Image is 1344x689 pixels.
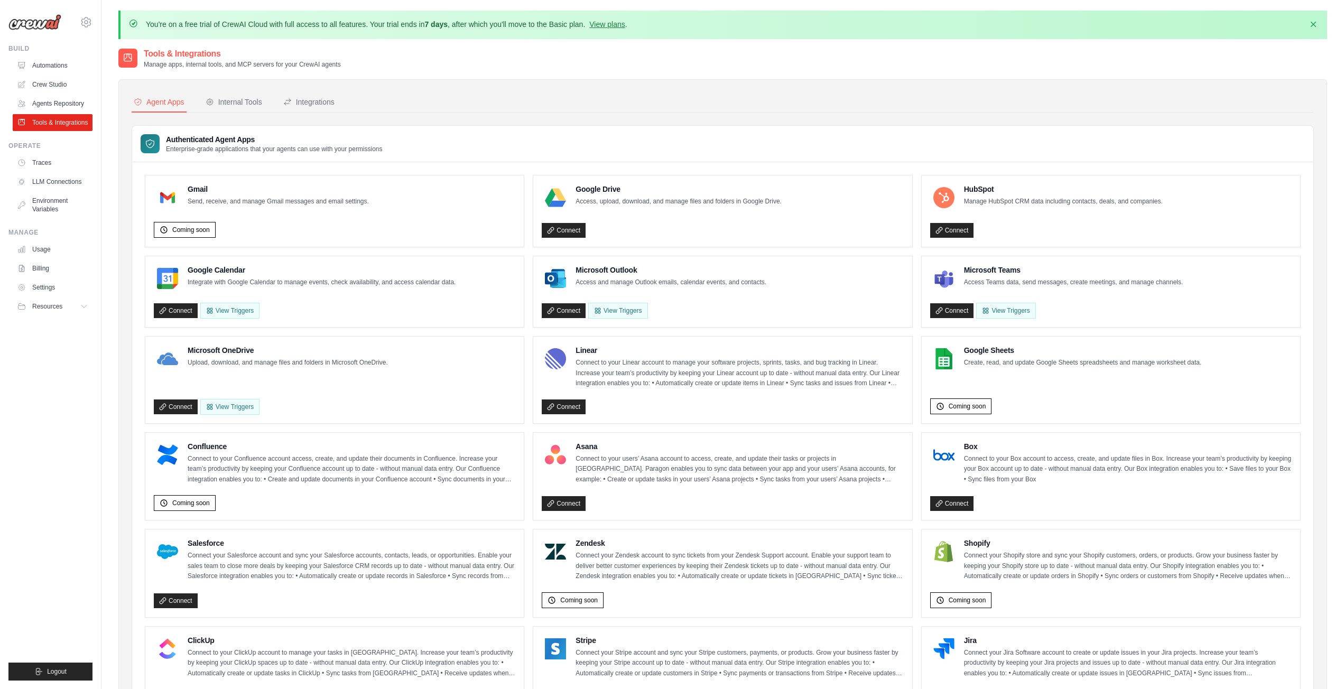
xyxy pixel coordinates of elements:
[188,265,456,275] h4: Google Calendar
[144,60,341,69] p: Manage apps, internal tools, and MCP servers for your CrewAI agents
[949,596,986,604] span: Coming soon
[13,241,92,258] a: Usage
[172,226,210,234] span: Coming soon
[964,345,1202,356] h4: Google Sheets
[933,444,954,465] img: Box Logo
[134,97,184,107] div: Agent Apps
[576,441,903,452] h4: Asana
[964,265,1183,275] h4: Microsoft Teams
[576,358,903,389] p: Connect to your Linear account to manage your software projects, sprints, tasks, and bug tracking...
[8,142,92,150] div: Operate
[424,20,448,29] strong: 7 days
[8,663,92,681] button: Logout
[13,279,92,296] a: Settings
[188,184,369,194] h4: Gmail
[166,134,383,145] h3: Authenticated Agent Apps
[13,76,92,93] a: Crew Studio
[206,97,262,107] div: Internal Tools
[200,303,259,319] button: View Triggers
[157,638,178,659] img: ClickUp Logo
[283,97,335,107] div: Integrations
[8,44,92,53] div: Build
[964,441,1292,452] h4: Box
[933,638,954,659] img: Jira Logo
[976,303,1035,319] : View Triggers
[576,345,903,356] h4: Linear
[545,268,566,289] img: Microsoft Outlook Logo
[154,593,198,608] a: Connect
[13,114,92,131] a: Tools & Integrations
[203,92,264,113] button: Internal Tools
[32,302,62,311] span: Resources
[13,192,92,218] a: Environment Variables
[589,20,625,29] a: View plans
[13,95,92,112] a: Agents Repository
[200,399,259,415] : View Triggers
[157,348,178,369] img: Microsoft OneDrive Logo
[8,228,92,237] div: Manage
[157,187,178,208] img: Gmail Logo
[47,667,67,676] span: Logout
[188,345,388,356] h4: Microsoft OneDrive
[13,298,92,315] button: Resources
[157,444,178,465] img: Confluence Logo
[964,454,1292,485] p: Connect to your Box account to access, create, and update files in Box. Increase your team’s prod...
[545,638,566,659] img: Stripe Logo
[576,454,903,485] p: Connect to your users’ Asana account to access, create, and update their tasks or projects in [GE...
[588,303,647,319] : View Triggers
[933,187,954,208] img: HubSpot Logo
[576,648,903,679] p: Connect your Stripe account and sync your Stripe customers, payments, or products. Grow your busi...
[964,551,1292,582] p: Connect your Shopify store and sync your Shopify customers, orders, or products. Grow your busine...
[188,197,369,207] p: Send, receive, and manage Gmail messages and email settings.
[281,92,337,113] button: Integrations
[157,541,178,562] img: Salesforce Logo
[146,19,627,30] p: You're on a free trial of CrewAI Cloud with full access to all features. Your trial ends in , aft...
[964,197,1163,207] p: Manage HubSpot CRM data including contacts, deals, and companies.
[576,551,903,582] p: Connect your Zendesk account to sync tickets from your Zendesk Support account. Enable your suppo...
[964,538,1292,548] h4: Shopify
[542,399,586,414] a: Connect
[964,635,1292,646] h4: Jira
[154,399,198,414] a: Connect
[154,303,198,318] a: Connect
[576,538,903,548] h4: Zendesk
[542,496,586,511] a: Connect
[188,454,515,485] p: Connect to your Confluence account access, create, and update their documents in Confluence. Incr...
[576,265,766,275] h4: Microsoft Outlook
[13,260,92,277] a: Billing
[933,348,954,369] img: Google Sheets Logo
[188,538,515,548] h4: Salesforce
[188,635,515,646] h4: ClickUp
[542,303,586,318] a: Connect
[188,648,515,679] p: Connect to your ClickUp account to manage your tasks in [GEOGRAPHIC_DATA]. Increase your team’s p...
[576,197,782,207] p: Access, upload, download, and manage files and folders in Google Drive.
[13,173,92,190] a: LLM Connections
[166,145,383,153] p: Enterprise-grade applications that your agents can use with your permissions
[542,223,586,238] a: Connect
[545,541,566,562] img: Zendesk Logo
[188,441,515,452] h4: Confluence
[172,499,210,507] span: Coming soon
[576,184,782,194] h4: Google Drive
[545,187,566,208] img: Google Drive Logo
[545,444,566,465] img: Asana Logo
[188,358,388,368] p: Upload, download, and manage files and folders in Microsoft OneDrive.
[964,648,1292,679] p: Connect your Jira Software account to create or update issues in your Jira projects. Increase you...
[964,277,1183,288] p: Access Teams data, send messages, create meetings, and manage channels.
[188,551,515,582] p: Connect your Salesforce account and sync your Salesforce accounts, contacts, leads, or opportunit...
[576,635,903,646] h4: Stripe
[930,223,974,238] a: Connect
[8,14,61,30] img: Logo
[930,303,974,318] a: Connect
[576,277,766,288] p: Access and manage Outlook emails, calendar events, and contacts.
[13,154,92,171] a: Traces
[964,358,1202,368] p: Create, read, and update Google Sheets spreadsheets and manage worksheet data.
[132,92,187,113] button: Agent Apps
[188,277,456,288] p: Integrate with Google Calendar to manage events, check availability, and access calendar data.
[964,184,1163,194] h4: HubSpot
[949,402,986,411] span: Coming soon
[930,496,974,511] a: Connect
[933,268,954,289] img: Microsoft Teams Logo
[144,48,341,60] h2: Tools & Integrations
[933,541,954,562] img: Shopify Logo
